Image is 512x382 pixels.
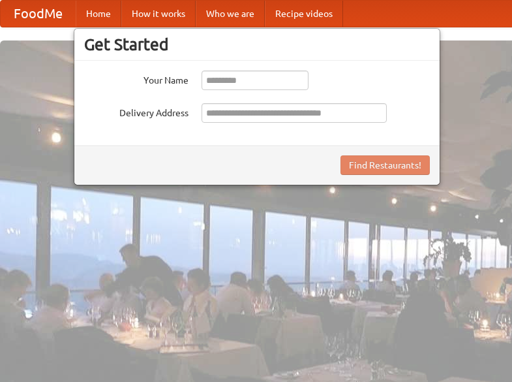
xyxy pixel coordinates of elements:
[121,1,196,27] a: How it works
[196,1,265,27] a: Who we are
[76,1,121,27] a: Home
[1,1,76,27] a: FoodMe
[340,155,430,175] button: Find Restaurants!
[265,1,343,27] a: Recipe videos
[84,103,188,119] label: Delivery Address
[84,35,430,54] h3: Get Started
[84,71,188,87] label: Your Name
